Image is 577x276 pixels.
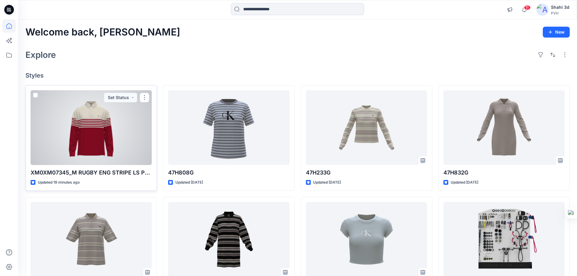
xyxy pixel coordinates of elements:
img: avatar [536,4,549,16]
h2: Welcome back, [PERSON_NAME] [25,27,180,38]
div: Shahi 3d [551,4,569,11]
a: 47H832G [443,90,565,165]
a: 47H808G [168,90,289,165]
div: PVH [551,11,569,15]
p: Updated [DATE] [451,179,478,186]
p: Updated 19 minutes ago [38,179,80,186]
button: New [543,27,570,38]
p: Updated [DATE] [175,179,203,186]
p: Updated [DATE] [313,179,341,186]
h2: Explore [25,50,56,60]
span: 11 [524,5,531,10]
p: XM0XM07345_M RUGBY ENG STRIPE LS POLO_PROTO_V02 [31,168,152,177]
a: XM0XM07345_M RUGBY ENG STRIPE LS POLO_PROTO_V02 [31,90,152,165]
p: 47H233G [306,168,427,177]
a: 47H233G [306,90,427,165]
h4: Styles [25,72,570,79]
p: 47H832G [443,168,565,177]
p: 47H808G [168,168,289,177]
